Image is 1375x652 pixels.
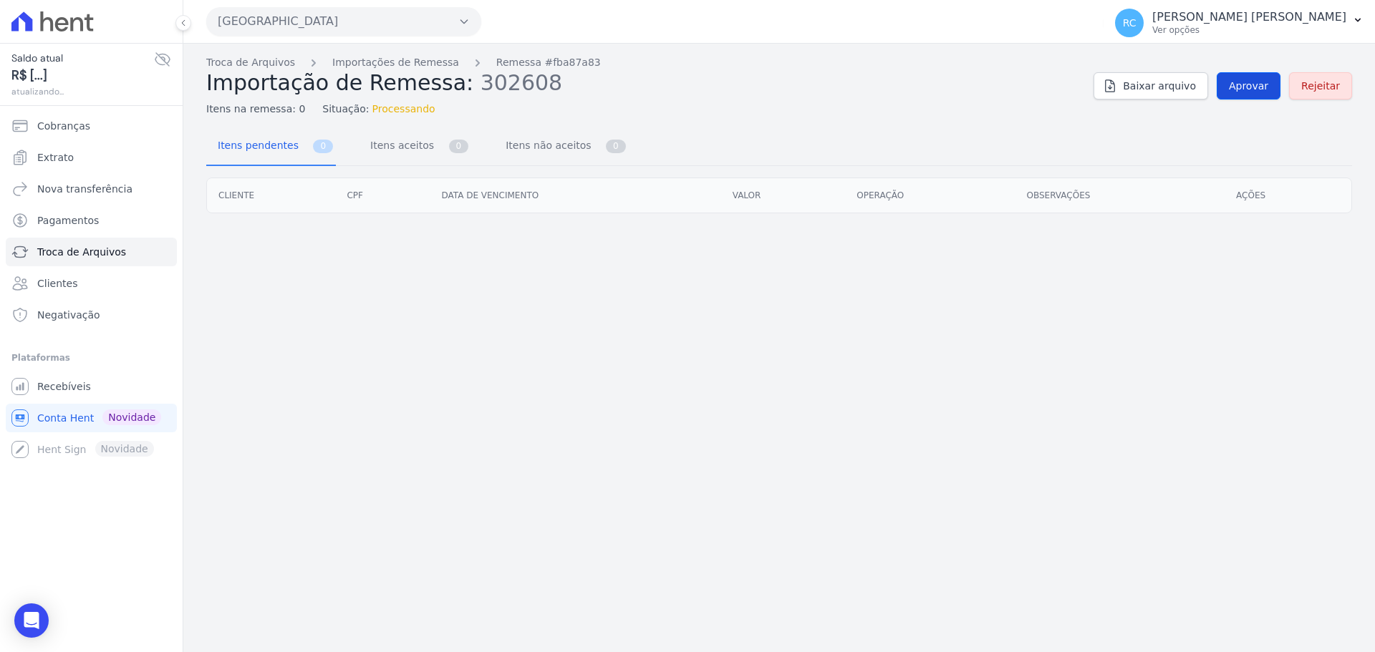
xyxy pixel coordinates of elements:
[430,178,720,213] th: Data de vencimento
[6,206,177,235] a: Pagamentos
[37,182,132,196] span: Nova transferência
[335,178,430,213] th: CPF
[11,349,171,366] div: Plataformas
[496,55,601,70] a: Remessa #fba87a83
[1152,10,1346,24] p: [PERSON_NAME] [PERSON_NAME]
[481,69,563,95] span: 302608
[313,140,333,153] span: 0
[494,128,629,166] a: Itens não aceitos 0
[1289,72,1352,99] a: Rejeitar
[6,372,177,401] a: Recebíveis
[1094,72,1208,99] a: Baixar arquivo
[1123,79,1196,93] span: Baixar arquivo
[37,245,126,259] span: Troca de Arquivos
[332,55,459,70] a: Importações de Remessa
[6,301,177,329] a: Negativação
[606,140,626,153] span: 0
[206,55,295,70] a: Troca de Arquivos
[206,102,305,117] span: Itens na remessa: 0
[206,70,473,95] span: Importação de Remessa:
[845,178,1015,213] th: Operação
[6,238,177,266] a: Troca de Arquivos
[37,119,90,133] span: Cobranças
[372,102,435,117] span: Processando
[6,269,177,298] a: Clientes
[359,128,471,166] a: Itens aceitos 0
[11,85,154,98] span: atualizando...
[1217,72,1280,99] a: Aprovar
[1015,178,1225,213] th: Observações
[6,175,177,203] a: Nova transferência
[6,112,177,140] a: Cobranças
[37,308,100,322] span: Negativação
[362,131,437,160] span: Itens aceitos
[206,128,336,166] a: Itens pendentes 0
[37,379,91,394] span: Recebíveis
[11,66,154,85] span: R$ [...]
[37,411,94,425] span: Conta Hent
[207,178,335,213] th: Cliente
[11,51,154,66] span: Saldo atual
[449,140,469,153] span: 0
[497,131,594,160] span: Itens não aceitos
[102,409,161,425] span: Novidade
[6,404,177,432] a: Conta Hent Novidade
[11,112,171,464] nav: Sidebar
[1152,24,1346,36] p: Ver opções
[206,55,1082,70] nav: Breadcrumb
[1123,18,1137,28] span: RC
[37,276,77,291] span: Clientes
[14,603,49,638] div: Open Intercom Messenger
[209,131,301,160] span: Itens pendentes
[6,143,177,172] a: Extrato
[1229,79,1268,93] span: Aprovar
[1301,79,1340,93] span: Rejeitar
[1104,3,1375,43] button: RC [PERSON_NAME] [PERSON_NAME] Ver opções
[721,178,846,213] th: Valor
[1225,178,1351,213] th: Ações
[37,150,74,165] span: Extrato
[206,7,481,36] button: [GEOGRAPHIC_DATA]
[322,102,369,117] span: Situação:
[37,213,99,228] span: Pagamentos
